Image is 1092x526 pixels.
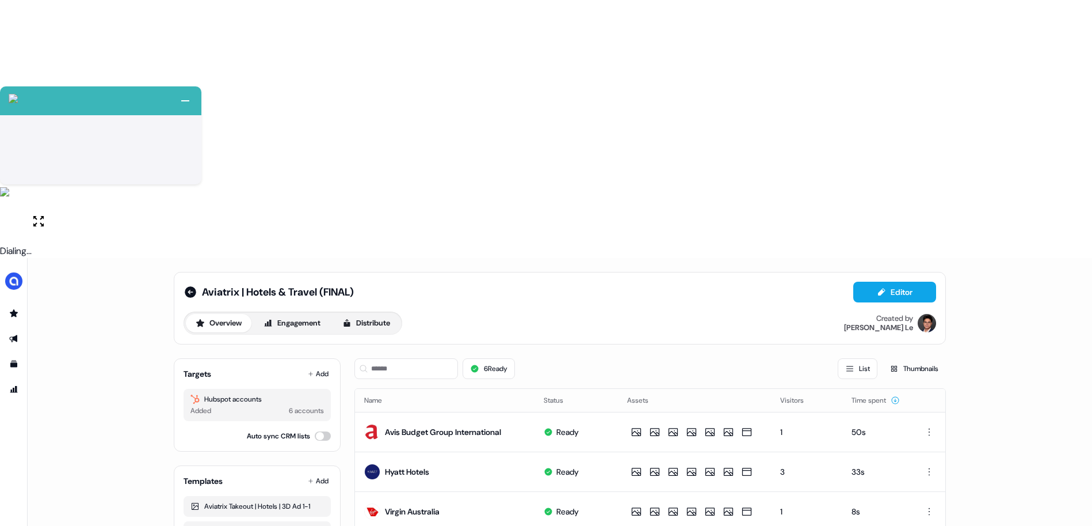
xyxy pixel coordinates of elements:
div: Targets [184,368,211,380]
div: 3 [780,466,834,478]
div: Aviatrix Takeout | Hotels | 3D Ad 1-1 [190,501,324,512]
a: Go to templates [5,355,23,373]
a: Go to attribution [5,380,23,399]
button: Distribute [333,314,400,332]
img: callcloud-icon-white-35.svg [9,94,18,103]
button: Status [544,390,577,411]
div: 50s [852,426,902,438]
div: [PERSON_NAME] Le [844,323,913,332]
button: Thumbnails [882,358,946,379]
a: Go to prospects [5,304,23,323]
th: Assets [618,389,771,412]
div: Ready [556,506,579,517]
button: Engagement [254,314,330,332]
a: Go to outbound experience [5,330,23,348]
button: Visitors [780,390,818,411]
div: Virgin Australia [385,506,440,517]
a: Editor [853,287,936,300]
img: Hugh [918,314,936,332]
div: Ready [556,466,579,478]
button: Add [306,366,331,382]
div: Avis Budget Group International [385,426,501,438]
button: Name [364,390,396,411]
button: 6Ready [463,358,515,379]
div: Ready [556,426,579,438]
div: 8s [852,506,902,517]
button: Time spent [852,390,900,411]
div: 33s [852,466,902,478]
div: Created by [876,314,913,323]
div: 1 [780,506,834,517]
div: Hyatt Hotels [385,466,429,478]
span: Aviatrix | Hotels & Travel (FINAL) [202,285,354,299]
button: Overview [186,314,251,332]
button: List [838,358,877,379]
div: Added [190,405,211,417]
div: Hubspot accounts [190,393,324,405]
label: Auto sync CRM lists [247,430,310,442]
button: Editor [853,282,936,302]
div: Templates [184,475,223,487]
button: Add [306,473,331,489]
div: 6 accounts [289,405,324,417]
div: 1 [780,426,834,438]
